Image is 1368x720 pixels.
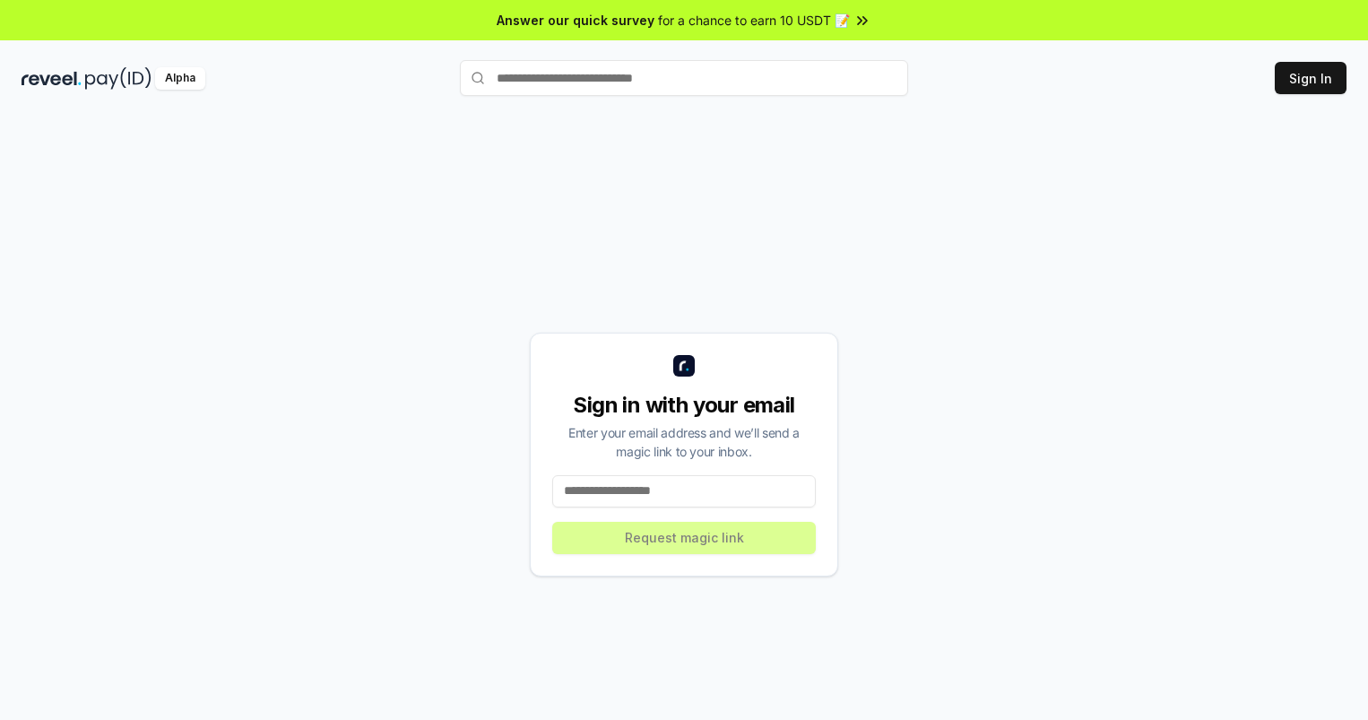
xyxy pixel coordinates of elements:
img: pay_id [85,67,152,90]
span: Answer our quick survey [497,11,654,30]
button: Sign In [1275,62,1346,94]
img: reveel_dark [22,67,82,90]
img: logo_small [673,355,695,377]
div: Alpha [155,67,205,90]
span: for a chance to earn 10 USDT 📝 [658,11,850,30]
div: Enter your email address and we’ll send a magic link to your inbox. [552,423,816,461]
div: Sign in with your email [552,391,816,420]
